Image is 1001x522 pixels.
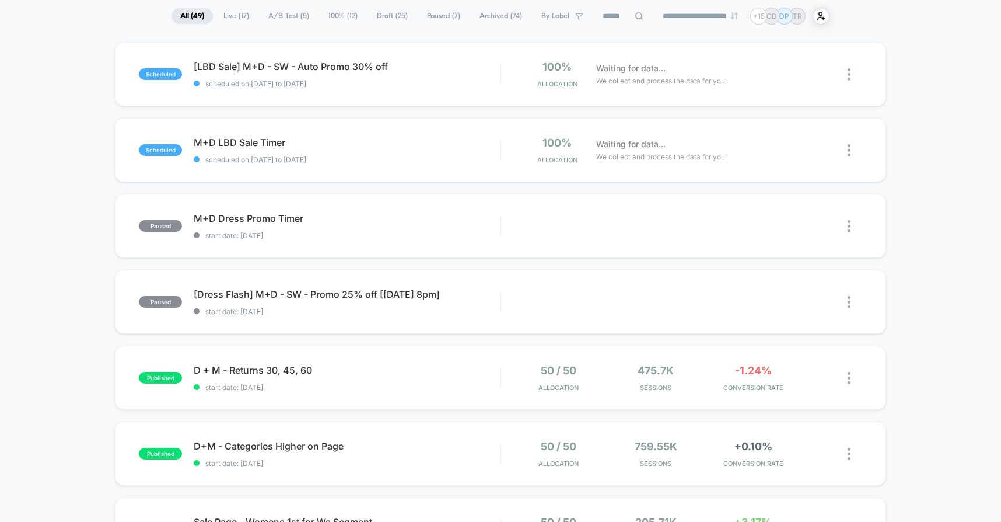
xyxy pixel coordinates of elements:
[596,62,666,75] span: Waiting for data...
[194,155,500,164] span: scheduled on [DATE] to [DATE]
[194,440,500,452] span: D+M - Categories Higher on Page
[596,151,725,162] span: We collect and process the data for you
[779,12,789,20] p: DP
[766,12,777,20] p: CD
[537,80,577,88] span: Allocation
[194,213,500,224] span: M+D Dress Promo Timer
[320,8,366,24] span: 100% ( 12 )
[610,384,702,392] span: Sessions
[848,68,850,81] img: close
[848,372,850,384] img: close
[541,12,569,20] span: By Label
[194,231,500,240] span: start date: [DATE]
[731,12,738,19] img: end
[215,8,258,24] span: Live ( 17 )
[368,8,416,24] span: Draft ( 25 )
[171,8,213,24] span: All ( 49 )
[848,448,850,460] img: close
[194,288,500,300] span: [Dress Flash] M+D - SW - Promo 25% off [[DATE] 8pm]
[139,68,182,80] span: scheduled
[260,8,318,24] span: A/B Test ( 5 )
[139,144,182,156] span: scheduled
[194,79,500,88] span: scheduled on [DATE] to [DATE]
[542,61,572,73] span: 100%
[194,61,500,72] span: [LBD Sale] M+D - SW - Auto Promo 30% off
[734,440,772,453] span: +0.10%
[541,440,576,453] span: 50 / 50
[418,8,469,24] span: Paused ( 7 )
[708,460,799,468] span: CONVERSION RATE
[139,296,182,308] span: paused
[635,440,677,453] span: 759.55k
[194,459,500,468] span: start date: [DATE]
[139,372,182,384] span: published
[596,75,725,86] span: We collect and process the data for you
[708,384,799,392] span: CONVERSION RATE
[638,364,674,377] span: 475.7k
[538,384,579,392] span: Allocation
[471,8,531,24] span: Archived ( 74 )
[194,364,500,376] span: D + M - Returns 30, 45, 60
[610,460,702,468] span: Sessions
[139,448,182,460] span: published
[194,137,500,148] span: M+D LBD Sale Timer
[735,364,772,377] span: -1.24%
[537,156,577,164] span: Allocation
[194,383,500,392] span: start date: [DATE]
[793,12,802,20] p: TR
[596,138,666,151] span: Waiting for data...
[542,137,572,149] span: 100%
[541,364,576,377] span: 50 / 50
[848,296,850,308] img: close
[194,307,500,316] span: start date: [DATE]
[848,144,850,156] img: close
[750,8,767,25] div: + 15
[139,220,182,232] span: paused
[538,460,579,468] span: Allocation
[848,220,850,232] img: close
